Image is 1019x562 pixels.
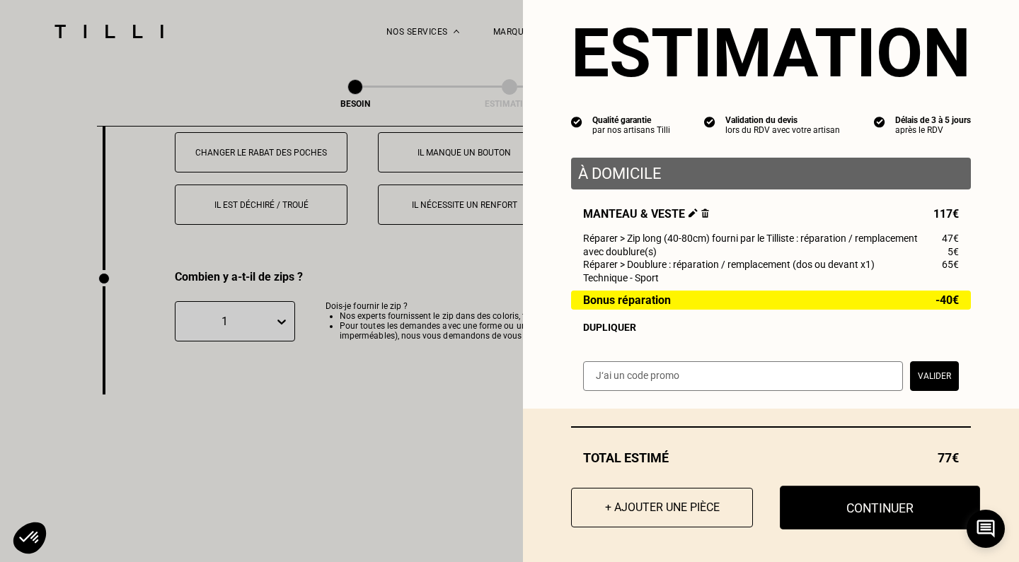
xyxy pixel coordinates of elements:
[895,125,971,135] div: après le RDV
[592,125,670,135] div: par nos artisans Tilli
[583,361,903,391] input: J‘ai un code promo
[874,115,885,128] img: icon list info
[780,486,980,529] button: Continuer
[910,361,959,391] button: Valider
[583,246,657,257] span: avec doublure(s)
[895,115,971,125] div: Délais de 3 à 5 jours
[948,246,959,257] span: 5€
[571,13,971,93] section: Estimation
[933,207,959,221] span: 117€
[935,294,959,306] span: -40€
[942,233,959,244] span: 47€
[571,450,971,465] div: Total estimé
[583,294,671,306] span: Bonus réparation
[578,165,964,182] p: À domicile
[583,207,709,221] span: Manteau & veste
[725,115,840,125] div: Validation du devis
[725,125,840,135] div: lors du RDV avec votre artisan
[571,488,753,527] button: + Ajouter une pièce
[701,209,709,218] img: Supprimer
[571,115,582,128] img: icon list info
[583,322,959,333] div: Dupliquer
[689,209,698,218] img: Éditer
[942,259,959,270] span: 65€
[583,272,659,283] span: Technique - Sport
[583,233,918,244] span: Réparer > Zip long (40-80cm) fourni par le Tilliste : réparation / remplacement
[583,259,875,270] span: Réparer > Doublure : réparation / remplacement (dos ou devant x1)
[938,450,959,465] span: 77€
[592,115,670,125] div: Qualité garantie
[704,115,715,128] img: icon list info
